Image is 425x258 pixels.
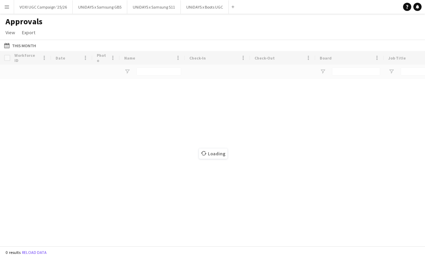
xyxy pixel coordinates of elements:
a: Export [19,28,38,37]
span: Export [22,29,35,36]
button: UNiDAYS x Samsung GB5 [73,0,127,14]
button: UNiDAYS x Samsung S11 [127,0,181,14]
a: View [3,28,18,37]
button: This Month [3,41,37,50]
span: View [5,29,15,36]
button: VOXI UGC Campaign '25/26 [14,0,73,14]
span: Loading [199,149,227,159]
button: Reload data [21,249,48,256]
button: UNiDAYS x Boots UGC [181,0,229,14]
